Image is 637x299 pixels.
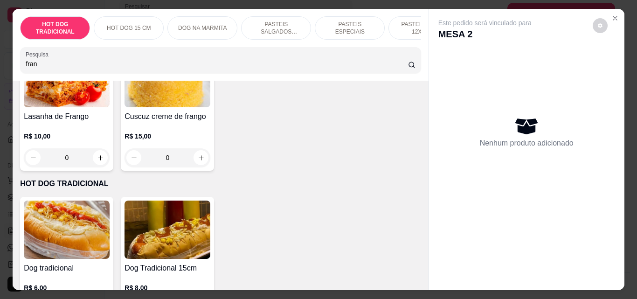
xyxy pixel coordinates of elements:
h4: Cuscuz creme de frango [125,111,210,122]
button: decrease-product-quantity [26,150,41,165]
button: increase-product-quantity [93,150,108,165]
img: product-image [24,201,110,259]
h4: Dog Tradicional 15cm [125,263,210,274]
input: Pesquisa [26,59,408,69]
p: R$ 15,00 [125,132,210,141]
button: decrease-product-quantity [593,18,608,33]
p: R$ 8,00 [125,283,210,292]
img: product-image [125,201,210,259]
p: Este pedido será vinculado para [438,18,532,28]
p: Nenhum produto adicionado [480,138,574,149]
p: PASTEIS DOCES 12X20cm [396,21,450,35]
h4: Dog tradicional [24,263,110,274]
p: R$ 10,00 [24,132,110,141]
p: HOT DOG 15 CM [107,24,151,32]
p: PASTEIS ESPECIAIS [323,21,377,35]
p: MESA 2 [438,28,532,41]
p: HOT DOG TRADICIONAL [20,178,421,189]
h4: Lasanha de Frango [24,111,110,122]
label: Pesquisa [26,50,52,58]
p: HOT DOG TRADICIONAL [28,21,82,35]
p: R$ 6,00 [24,283,110,292]
p: PASTEIS SALGADOS 12X20cm [249,21,303,35]
p: DOG NA MARMITA [178,24,227,32]
button: Close [608,11,623,26]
